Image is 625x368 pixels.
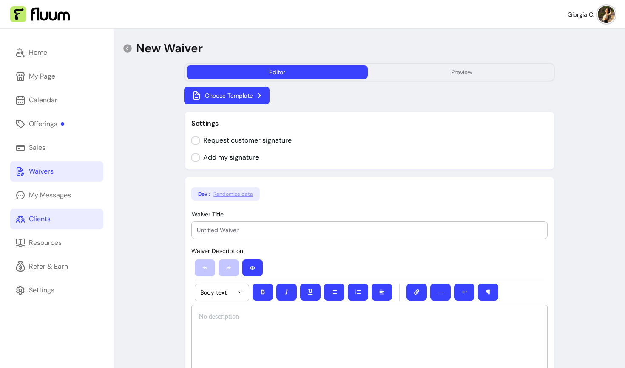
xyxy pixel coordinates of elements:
input: Add my signature [191,149,265,166]
button: Body text [195,284,249,301]
p: New Waiver [136,41,203,56]
a: My Page [10,66,103,87]
span: Randomize data [213,191,253,197]
div: My Messages [29,190,71,200]
p: Settings [191,118,548,129]
span: Body text [200,288,233,297]
div: Clients [29,214,51,224]
a: Home [10,42,103,63]
input: Request customer signature [191,132,298,149]
a: My Messages [10,185,103,205]
button: Choose Template [184,87,270,104]
a: Calendar [10,90,103,110]
div: Resources [29,238,62,248]
span: Waiver Title [192,211,224,218]
div: Settings [29,285,54,295]
a: Offerings [10,114,103,134]
input: Waiver Title [197,226,542,234]
button: avatarGiorgia C. [568,6,615,23]
img: Fluum Logo [10,6,70,22]
a: Waivers [10,161,103,182]
div: My Page [29,71,55,81]
span: Waiver Description [191,247,243,255]
div: Sales [29,143,45,153]
div: Home [29,48,47,58]
a: Resources [10,233,103,253]
div: Preview [451,68,472,76]
button: ― [430,284,451,301]
a: Settings [10,280,103,301]
div: Refer & Earn [29,261,68,272]
a: Sales [10,138,103,158]
div: Editor [269,68,285,76]
div: Waivers [29,166,54,177]
img: avatar [598,6,615,23]
a: Refer & Earn [10,256,103,277]
a: Clients [10,209,103,229]
div: Calendar [29,95,57,105]
span: Giorgia C. [568,10,594,19]
p: Dev : [198,191,210,197]
div: Offerings [29,119,64,129]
